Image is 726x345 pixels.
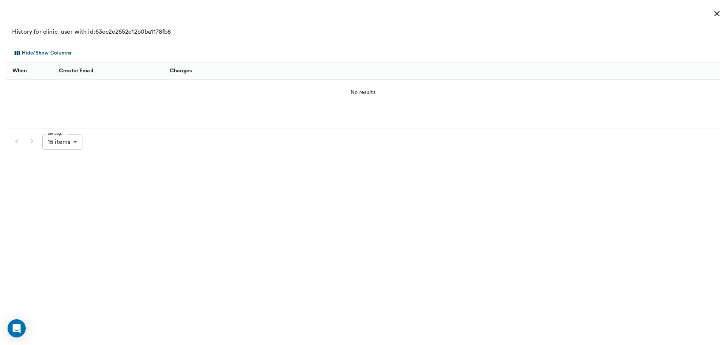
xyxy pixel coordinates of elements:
[6,62,55,80] div: When
[42,134,82,150] div: 15 items
[170,60,192,81] div: Changes
[55,62,166,80] div: Creator Email
[709,6,724,21] button: close
[59,60,93,81] div: Creator Email
[151,66,162,76] button: Sort
[12,60,27,81] div: When
[48,131,63,136] label: per page
[6,89,720,96] div: No results
[11,47,73,59] button: Select columns
[8,319,26,337] div: Open Intercom Messenger
[701,66,712,76] button: Sort
[166,62,720,80] div: Changes
[42,66,53,76] button: Sort
[12,27,714,36] div: History for clinic_user with id:63ec2e2652e12b0ba1178fb8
